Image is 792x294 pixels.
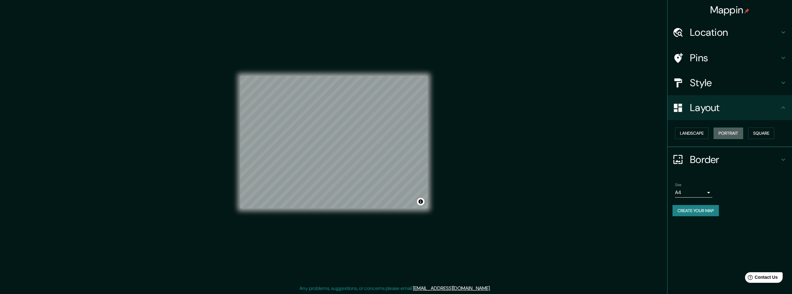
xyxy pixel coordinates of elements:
h4: Style [690,77,780,89]
div: Border [668,147,792,172]
p: Any problems, suggestions, or concerns please email . [299,285,491,292]
h4: Location [690,26,780,39]
label: Size [675,182,682,187]
h4: Pins [690,52,780,64]
div: Pins [668,45,792,70]
h4: Border [690,153,780,166]
button: Toggle attribution [417,198,424,205]
div: A4 [675,188,712,198]
h4: Mappin [710,4,750,16]
div: . [492,285,493,292]
button: Square [748,128,774,139]
iframe: Help widget launcher [737,270,785,287]
button: Portrait [714,128,743,139]
canvas: Map [240,76,428,208]
h4: Layout [690,101,780,114]
div: Location [668,20,792,45]
img: pin-icon.png [744,8,749,13]
button: Landscape [675,128,709,139]
div: Layout [668,95,792,120]
div: Style [668,70,792,95]
a: [EMAIL_ADDRESS][DOMAIN_NAME] [413,285,490,292]
button: Create your map [672,205,719,217]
